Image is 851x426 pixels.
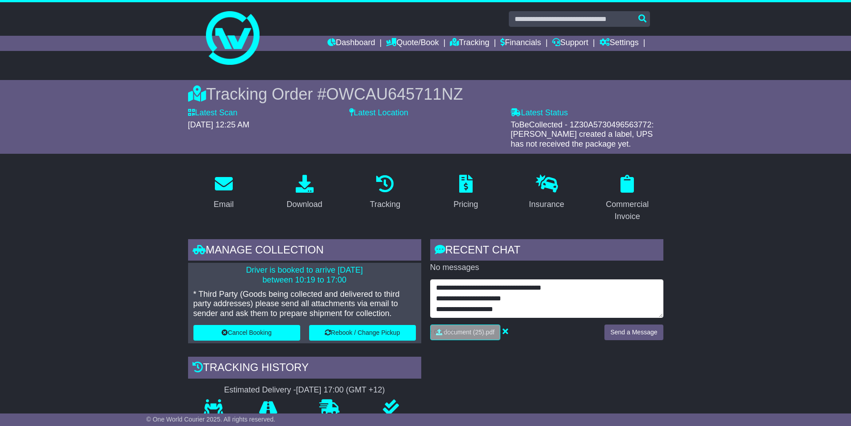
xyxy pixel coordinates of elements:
div: Tracking history [188,357,421,381]
a: Financials [500,36,541,51]
p: * Third Party (Goods being collected and delivered to third party addresses) please send all atta... [193,290,416,319]
div: Insurance [529,198,564,211]
a: Download [281,172,328,214]
div: Commercial Invoice [597,198,658,223]
p: No messages [430,263,663,273]
a: Insurance [523,172,570,214]
div: [DATE] 17:00 (GMT +12) [296,385,385,395]
div: Tracking Order # [188,84,663,104]
span: © One World Courier 2025. All rights reserved. [147,416,276,423]
a: Quote/Book [386,36,439,51]
a: Dashboard [327,36,375,51]
span: OWCAU645711NZ [326,85,463,103]
div: Email [214,198,234,211]
button: Cancel Booking [193,325,300,341]
a: Settings [599,36,639,51]
label: Latest Status [511,108,568,118]
div: Pricing [453,198,478,211]
label: Latest Location [349,108,408,118]
div: RECENT CHAT [430,239,663,263]
a: Tracking [364,172,406,214]
label: Latest Scan [188,108,238,118]
div: Estimated Delivery - [188,385,421,395]
button: Send a Message [604,325,663,340]
p: Driver is booked to arrive [DATE] between 10:19 to 17:00 [193,266,416,285]
span: ToBeCollected - 1Z30A5730496563772: [PERSON_NAME] created a label, UPS has not received the packa... [511,120,654,148]
a: Pricing [448,172,484,214]
a: Email [208,172,239,214]
button: Rebook / Change Pickup [309,325,416,341]
a: Tracking [450,36,489,51]
a: Commercial Invoice [591,172,663,226]
div: Tracking [370,198,400,211]
div: Download [286,198,322,211]
span: [DATE] 12:25 AM [188,120,250,129]
div: Manage collection [188,239,421,263]
a: Support [552,36,588,51]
